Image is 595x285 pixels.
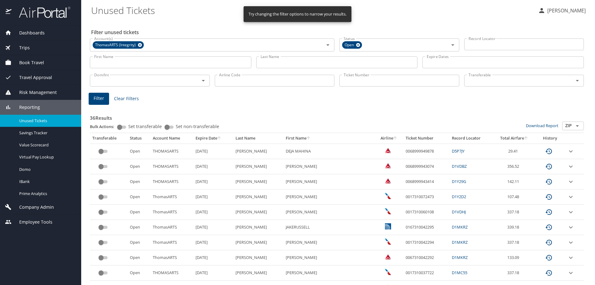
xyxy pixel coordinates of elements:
span: Virtual Pay Lookup [19,154,74,160]
a: D1Y2D2 [452,194,466,199]
td: [PERSON_NAME] [233,189,283,205]
th: Status [127,133,150,144]
span: Employee Tools [11,219,52,225]
td: JAKERUSSELL [283,220,375,235]
td: 29.41 [493,144,536,159]
td: [PERSON_NAME] [233,235,283,250]
span: Company Admin [11,204,54,211]
button: Open [573,76,582,85]
button: expand row [567,178,575,185]
span: Set transferable [128,124,162,129]
td: [PERSON_NAME] [233,174,283,189]
button: expand row [567,224,575,231]
td: Open [127,265,150,281]
td: [PERSON_NAME] [233,220,283,235]
button: expand row [567,148,575,155]
td: [DATE] [193,235,233,250]
span: Prime Analytics [19,191,74,197]
td: 0068999949878 [403,144,449,159]
td: [PERSON_NAME] [283,189,375,205]
a: D1VDBZ [452,163,467,169]
span: Value Scorecard [19,142,74,148]
th: Last Name [233,133,283,144]
a: D1MKRZ [452,255,468,260]
button: expand row [567,163,575,170]
td: [PERSON_NAME] [233,250,283,265]
img: American Airlines [385,208,391,214]
td: [PERSON_NAME] [283,265,375,281]
h2: Filter unused tickets [91,27,585,37]
button: Filter [89,93,109,105]
button: sort [393,136,398,140]
img: American Airlines [385,238,391,245]
td: 0017310037722 [403,265,449,281]
td: Open [127,144,150,159]
span: Trips [11,44,30,51]
td: [PERSON_NAME] [283,250,375,265]
td: 0067310042292 [403,250,449,265]
td: Open [127,235,150,250]
span: Dashboards [11,29,45,36]
span: Domo [19,167,74,172]
td: ThomasARTS [150,189,193,205]
td: THOMASARTS [150,265,193,281]
td: 0017310072473 [403,189,449,205]
button: expand row [567,254,575,261]
span: Open [342,42,358,48]
td: 0167310042295 [403,220,449,235]
td: [PERSON_NAME] [233,144,283,159]
td: [PERSON_NAME] [233,265,283,281]
td: [DATE] [193,205,233,220]
td: [DATE] [193,250,233,265]
p: [PERSON_NAME] [545,7,586,14]
button: Open [573,122,582,130]
span: IBank [19,179,74,185]
img: Delta Airlines [385,254,391,260]
td: DEJA MAHINA [283,144,375,159]
button: Open [324,41,332,49]
img: American Airlines [385,193,391,199]
td: 337.18 [493,265,536,281]
td: [DATE] [193,159,233,174]
td: Open [127,220,150,235]
img: airportal-logo.png [12,6,70,18]
button: expand row [567,239,575,246]
img: American Airlines [385,269,391,275]
td: [DATE] [193,265,233,281]
td: 356.52 [493,159,536,174]
a: D1MKRZ [452,239,468,245]
td: 339.18 [493,220,536,235]
td: THOMASARTS [150,144,193,159]
button: expand row [567,208,575,216]
th: Expire Date [193,133,233,144]
td: THOMASARTS [150,174,193,189]
td: 0068999943074 [403,159,449,174]
td: 107.48 [493,189,536,205]
span: Set non-transferable [176,124,219,129]
td: [PERSON_NAME] [283,205,375,220]
a: D1MKRZ [452,224,468,230]
button: Open [199,76,208,85]
span: Savings Tracker [19,130,74,136]
td: 0017310060108 [403,205,449,220]
a: D1MC55 [452,270,467,275]
p: Bulk Actions: [90,124,119,129]
a: D1VDHJ [452,209,466,215]
th: First Name [283,133,375,144]
td: Open [127,205,150,220]
td: ThomasARTS [150,220,193,235]
button: sort [217,136,222,140]
button: sort [306,136,311,140]
span: Reporting [11,104,40,111]
td: ThomasARTS [150,250,193,265]
th: History [536,133,565,144]
td: Open [127,159,150,174]
td: ThomasARTS [150,235,193,250]
td: [PERSON_NAME] [283,174,375,189]
td: [PERSON_NAME] [233,205,283,220]
th: Ticket Number [403,133,449,144]
td: 0068999943414 [403,174,449,189]
h3: 36 Results [90,111,584,122]
div: Open [342,41,362,49]
span: Unused Tickets [19,118,74,124]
